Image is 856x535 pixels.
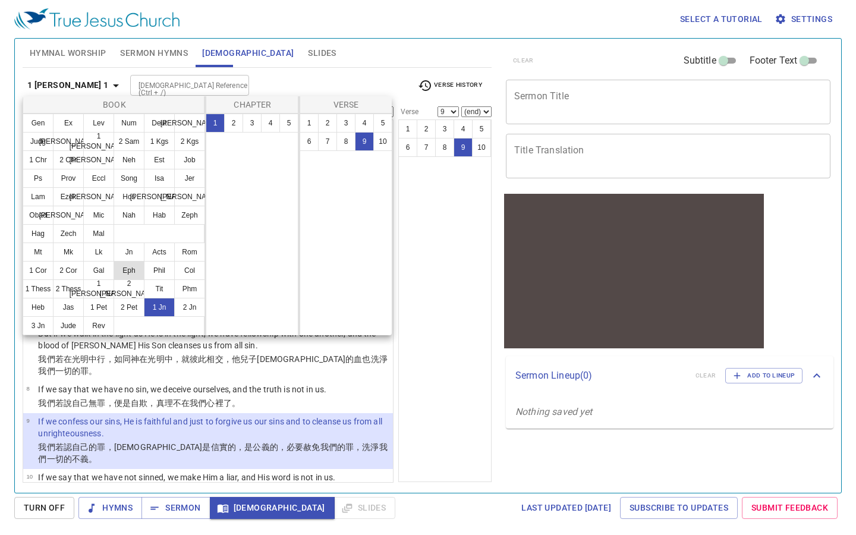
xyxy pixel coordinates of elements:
button: [PERSON_NAME] [53,132,84,151]
button: 8 [336,132,355,151]
button: Zeph [174,206,205,225]
button: Phil [144,261,175,280]
button: 5 [279,114,298,133]
button: 4 [355,114,374,133]
button: Est [144,150,175,169]
button: Mic [83,206,114,225]
button: Jn [114,243,144,262]
button: Jude [53,316,84,335]
button: 5 [373,114,392,133]
button: 6 [300,132,319,151]
button: Hag [23,224,53,243]
button: Heb [23,298,53,317]
button: 10 [373,132,392,151]
button: Judg [23,132,53,151]
button: Rev [83,316,114,335]
button: 1 Pet [83,298,114,317]
button: 2 Chr [53,150,84,169]
button: 1 Thess [23,279,53,298]
button: 4 [261,114,280,133]
button: [PERSON_NAME] [144,187,175,206]
button: Col [174,261,205,280]
button: 2 Sam [114,132,144,151]
button: Nah [114,206,144,225]
button: [PERSON_NAME] [174,114,205,133]
button: Tit [144,279,175,298]
button: Jas [53,298,84,317]
button: 2 Jn [174,298,205,317]
button: Mk [53,243,84,262]
button: Isa [144,169,175,188]
button: 3 [243,114,262,133]
button: Jer [174,169,205,188]
button: Acts [144,243,175,262]
button: 3 Jn [23,316,53,335]
button: Zech [53,224,84,243]
button: [PERSON_NAME] [83,150,114,169]
button: 2 [318,114,337,133]
button: [PERSON_NAME] [174,187,205,206]
button: Prov [53,169,84,188]
button: Song [114,169,144,188]
button: Neh [114,150,144,169]
button: 1 [PERSON_NAME] [83,132,114,151]
button: [PERSON_NAME] [53,206,84,225]
button: [PERSON_NAME] [83,187,114,206]
button: 7 [318,132,337,151]
button: 1 [PERSON_NAME] [83,279,114,298]
button: 2 Kgs [174,132,205,151]
p: Book [26,99,203,111]
button: 1 [206,114,225,133]
button: Lk [83,243,114,262]
button: Phm [174,279,205,298]
button: Lev [83,114,114,133]
button: Lam [23,187,53,206]
button: Deut [144,114,175,133]
button: Gal [83,261,114,280]
p: Verse [303,99,389,111]
button: Job [174,150,205,169]
button: 1 [300,114,319,133]
button: Rom [174,243,205,262]
button: 3 [336,114,355,133]
button: 2 Pet [114,298,144,317]
button: Hos [114,187,144,206]
button: Num [114,114,144,133]
button: Gen [23,114,53,133]
button: Mt [23,243,53,262]
button: 2 Thess [53,279,84,298]
button: Hab [144,206,175,225]
button: 1 Kgs [144,132,175,151]
button: 1 Chr [23,150,53,169]
button: Mal [83,224,114,243]
button: 1 Cor [23,261,53,280]
button: Obad [23,206,53,225]
button: 9 [355,132,374,151]
button: Eph [114,261,144,280]
button: 2 [PERSON_NAME] [114,279,144,298]
button: Ex [53,114,84,133]
button: 2 [224,114,243,133]
button: Ezek [53,187,84,206]
p: Chapter [209,99,297,111]
button: Ps [23,169,53,188]
button: Eccl [83,169,114,188]
button: 1 Jn [144,298,175,317]
button: 2 Cor [53,261,84,280]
